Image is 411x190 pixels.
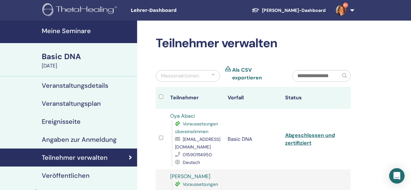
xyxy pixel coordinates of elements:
[183,152,212,158] span: 015901114950
[42,62,133,70] div: [DATE]
[161,72,199,80] div: Massenaktionen
[131,7,227,14] span: Lehrer-Dashboard
[183,159,200,165] span: Deutsch
[170,173,210,180] a: [PERSON_NAME]
[252,7,259,13] img: graduation-cap-white.svg
[42,27,133,35] h4: Meine Seminare
[42,82,108,89] h4: Veranstaltungsdetails
[42,154,108,161] h4: Teilnehmer verwalten
[389,168,405,184] div: Open Intercom Messenger
[232,66,283,82] a: Als CSV exportieren
[38,51,137,70] a: Basic DNA[DATE]
[247,5,331,16] a: [PERSON_NAME]-Dashboard
[224,109,282,169] td: Basic DNA
[42,100,101,107] h4: Veranstaltungsplan
[42,118,81,125] h4: Ereignisseite
[170,113,195,119] a: Oya Abaci
[285,132,335,146] a: Abgeschlossen und zertifiziert
[42,136,117,143] h4: Angaben zur Anmeldung
[42,172,90,179] h4: Veröffentlichen
[42,51,133,62] div: Basic DNA
[175,121,218,134] span: Voraussetzungen übereinstimmen
[343,3,348,8] span: 9+
[167,87,224,109] th: Teilnehmer
[336,5,346,15] img: default.jpg
[42,3,119,18] img: logo.png
[175,136,220,150] span: [EMAIL_ADDRESS][DOMAIN_NAME]
[156,36,351,51] h2: Teilnehmer verwalten
[282,87,339,109] th: Status
[224,87,282,109] th: Vorfall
